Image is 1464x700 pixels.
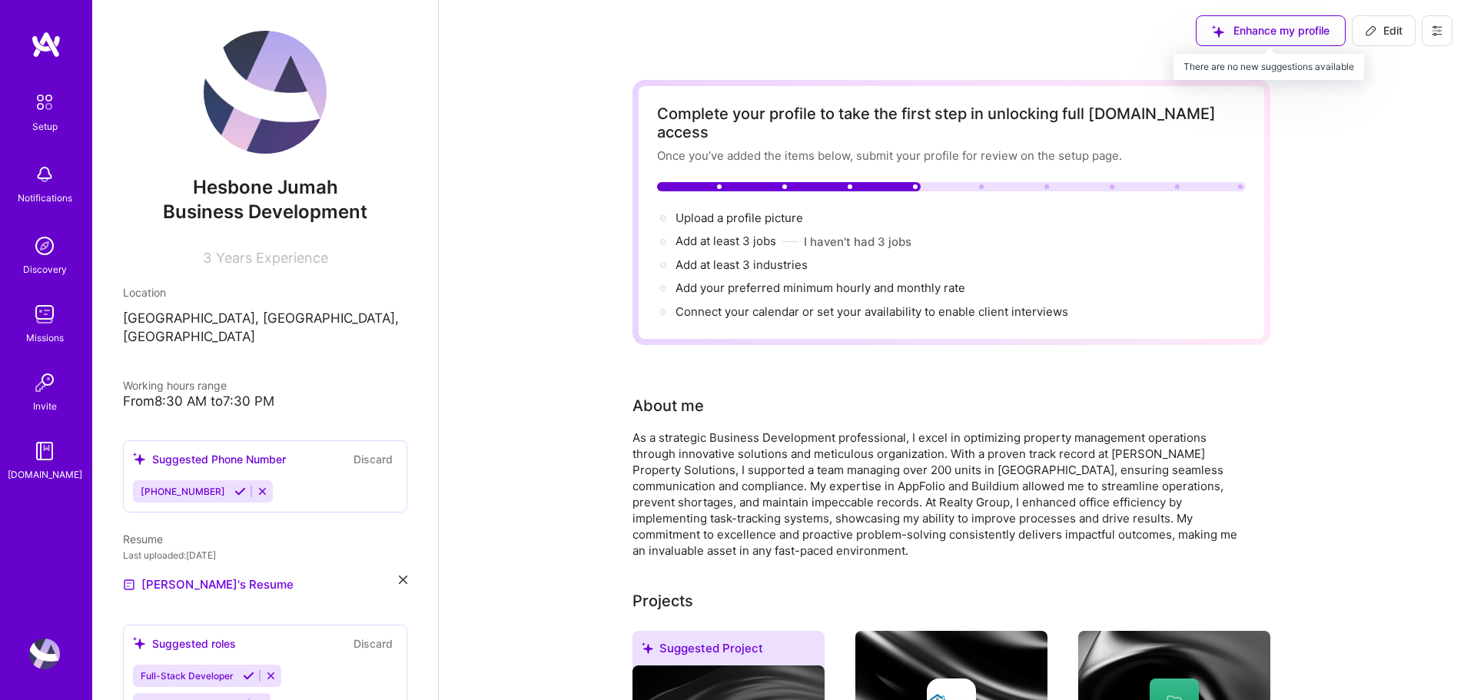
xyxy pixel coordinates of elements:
[123,579,135,591] img: Resume
[216,250,328,266] span: Years Experience
[676,304,1068,319] span: Connect your calendar or set your availability to enable client interviews
[676,211,803,225] span: Upload a profile picture
[642,642,653,654] i: icon SuggestedTeams
[23,261,67,277] div: Discovery
[632,430,1247,559] div: As a strategic Business Development professional, I excel in optimizing property management opera...
[133,637,146,650] i: icon SuggestedTeams
[133,453,146,466] i: icon SuggestedTeams
[676,280,965,295] span: Add your preferred minimum hourly and monthly rate
[203,250,211,266] span: 3
[657,105,1246,141] div: Complete your profile to take the first step in unlocking full [DOMAIN_NAME] access
[29,436,60,466] img: guide book
[163,201,367,223] span: Business Development
[133,635,236,652] div: Suggested roles
[657,148,1246,164] div: Once you’ve added the items below, submit your profile for review on the setup page.
[31,31,61,58] img: logo
[243,670,254,682] i: Accept
[123,284,407,300] div: Location
[349,635,397,652] button: Discard
[133,451,286,467] div: Suggested Phone Number
[349,450,397,468] button: Discard
[632,589,693,612] div: Projects
[804,234,911,250] button: I haven't had 3 jobs
[676,234,776,248] span: Add at least 3 jobs
[29,159,60,190] img: bell
[257,486,268,497] i: Reject
[29,299,60,330] img: teamwork
[26,330,64,346] div: Missions
[399,576,407,584] i: icon Close
[18,190,72,206] div: Notifications
[676,257,808,272] span: Add at least 3 industries
[29,367,60,398] img: Invite
[632,394,704,417] div: About me
[141,670,234,682] span: Full-Stack Developer
[29,639,60,669] img: User Avatar
[8,466,82,483] div: [DOMAIN_NAME]
[234,486,246,497] i: Accept
[123,576,294,594] a: [PERSON_NAME]'s Resume
[1365,23,1403,38] span: Edit
[33,398,57,414] div: Invite
[32,118,58,134] div: Setup
[25,639,64,669] a: User Avatar
[123,379,227,392] span: Working hours range
[123,547,407,563] div: Last uploaded: [DATE]
[123,532,163,546] span: Resume
[632,631,825,672] div: Suggested Project
[141,486,225,497] span: [PHONE_NUMBER]
[29,231,60,261] img: discovery
[204,31,327,154] img: User Avatar
[123,393,407,410] div: From 8:30 AM to 7:30 PM
[123,310,407,347] p: [GEOGRAPHIC_DATA], [GEOGRAPHIC_DATA], [GEOGRAPHIC_DATA]
[265,670,277,682] i: Reject
[123,176,407,199] span: Hesbone Jumah
[1352,15,1416,46] button: Edit
[28,86,61,118] img: setup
